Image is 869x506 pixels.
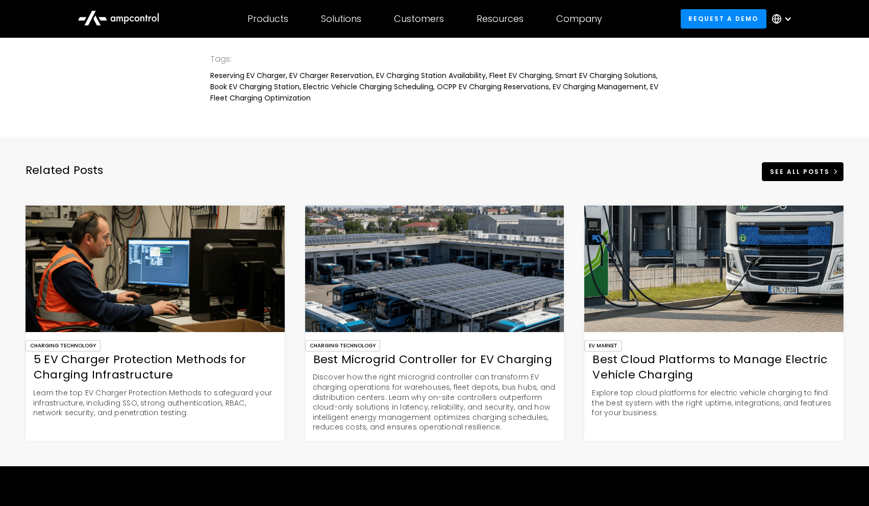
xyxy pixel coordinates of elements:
p: Learn the top EV Charger Protection Methods to safeguard your infrastructure, including SSO, stro... [26,388,285,418]
div: 5 EV Charger Protection Methods for Charging Infrastructure [26,352,285,384]
a: EV MarketBest Cloud Platforms to Manage Electric Vehicle ChargingExplore top cloud platforms for ... [584,206,843,441]
div: Best Cloud Platforms to Manage Electric Vehicle Charging [584,352,843,384]
div: Resources [477,13,524,24]
div: Customers [394,13,444,24]
div: Products [247,13,288,24]
a: Charging TechnologyBest Microgrid Controller for EV ChargingDiscover how the right microgrid cont... [305,206,564,441]
div: Charging Technology [26,340,101,351]
a: Charging Technology5 EV Charger Protection Methods for Charging InfrastructureLearn the top EV Ch... [26,206,285,441]
img: Best Microgrid Controller for EV Charging [305,206,564,332]
img: Best Cloud Platforms to Manage Electric Vehicle Charging [584,206,843,332]
div: EV Market [584,340,622,351]
div: Solutions [321,13,361,24]
div: Related Posts [26,163,104,193]
div: See All Posts [770,167,830,176]
img: 5 EV Charger Protection Methods for Charging Infrastructure [26,206,285,332]
div: Company [556,13,602,24]
a: See All Posts [762,162,843,181]
p: Explore top cloud platforms for electric vehicle charging to find the best system with the right ... [584,388,843,418]
div: Reserving EV Charger, EV Charger Reservation, EV Charging Station Availability, Fleet EV Charging... [210,70,659,104]
div: Best Microgrid Controller for EV Charging [305,352,564,368]
p: Discover how the right microgrid controller can transform EV charging operations for warehouses, ... [305,372,564,433]
div: Tags: [210,53,659,66]
div: Charging Technology [305,340,380,351]
a: Request a demo [681,9,766,28]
